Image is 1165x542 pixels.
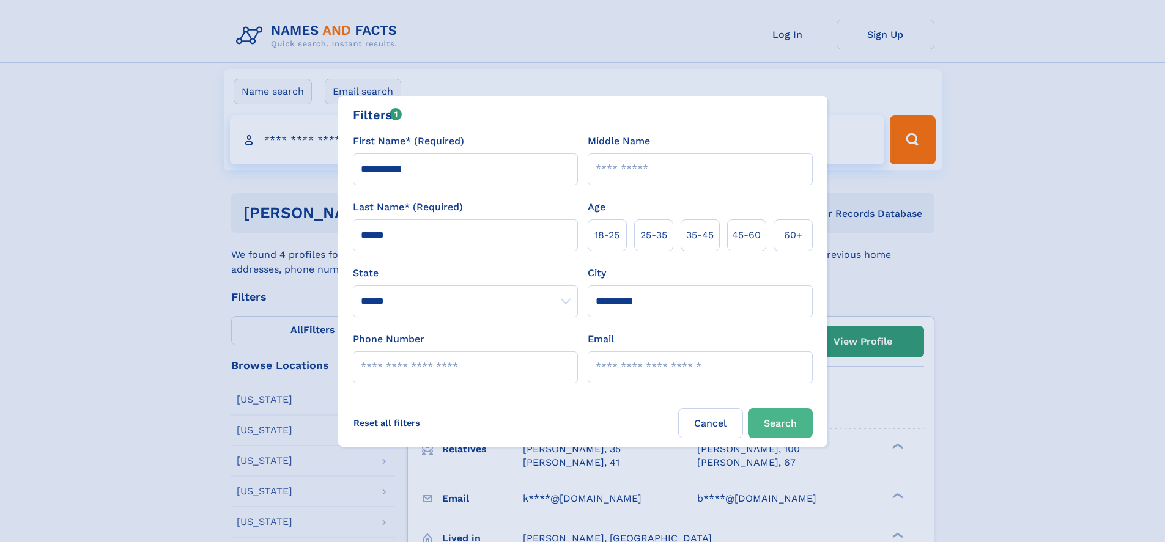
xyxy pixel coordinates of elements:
label: City [588,266,606,280]
span: 45‑60 [732,228,761,243]
label: Age [588,200,605,214]
label: Reset all filters [346,408,428,438]
label: Cancel [678,408,743,438]
span: 35‑45 [686,228,714,243]
label: Last Name* (Required) [353,200,463,214]
span: 18‑25 [594,228,619,243]
span: 60+ [784,228,802,243]
div: Filters [353,106,402,124]
label: Email [588,332,614,346]
label: Middle Name [588,134,650,148]
label: Phone Number [353,332,424,346]
label: First Name* (Required) [353,134,464,148]
span: 25‑35 [640,228,667,243]
button: Search [748,408,813,438]
label: State [353,266,578,280]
